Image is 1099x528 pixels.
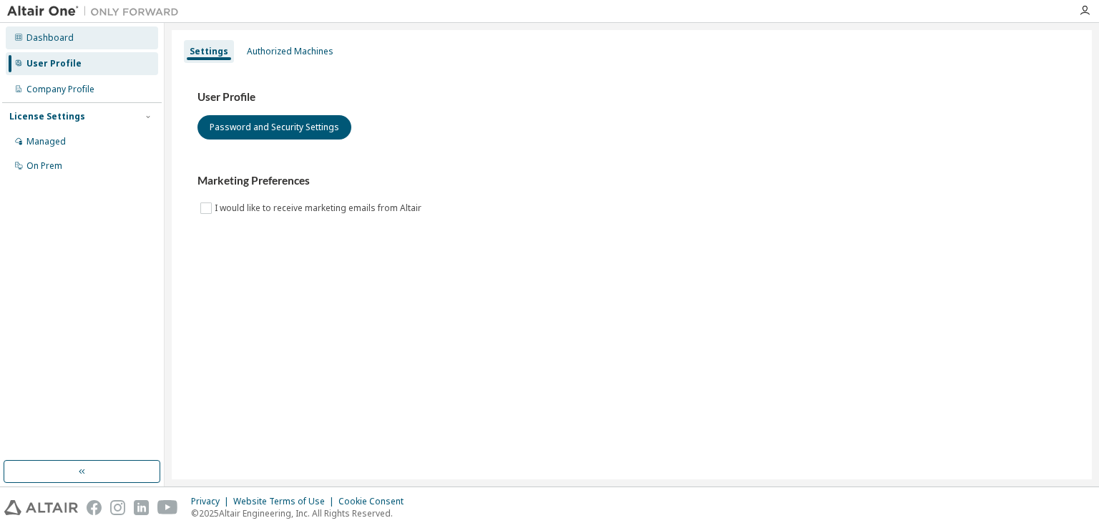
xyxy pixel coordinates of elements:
[157,500,178,515] img: youtube.svg
[26,160,62,172] div: On Prem
[191,496,233,507] div: Privacy
[26,84,94,95] div: Company Profile
[247,46,333,57] div: Authorized Machines
[7,4,186,19] img: Altair One
[26,32,74,44] div: Dashboard
[87,500,102,515] img: facebook.svg
[215,200,424,217] label: I would like to receive marketing emails from Altair
[338,496,412,507] div: Cookie Consent
[4,500,78,515] img: altair_logo.svg
[190,46,228,57] div: Settings
[197,90,1066,104] h3: User Profile
[197,115,351,140] button: Password and Security Settings
[26,136,66,147] div: Managed
[26,58,82,69] div: User Profile
[233,496,338,507] div: Website Terms of Use
[134,500,149,515] img: linkedin.svg
[9,111,85,122] div: License Settings
[197,174,1066,188] h3: Marketing Preferences
[191,507,412,519] p: © 2025 Altair Engineering, Inc. All Rights Reserved.
[110,500,125,515] img: instagram.svg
